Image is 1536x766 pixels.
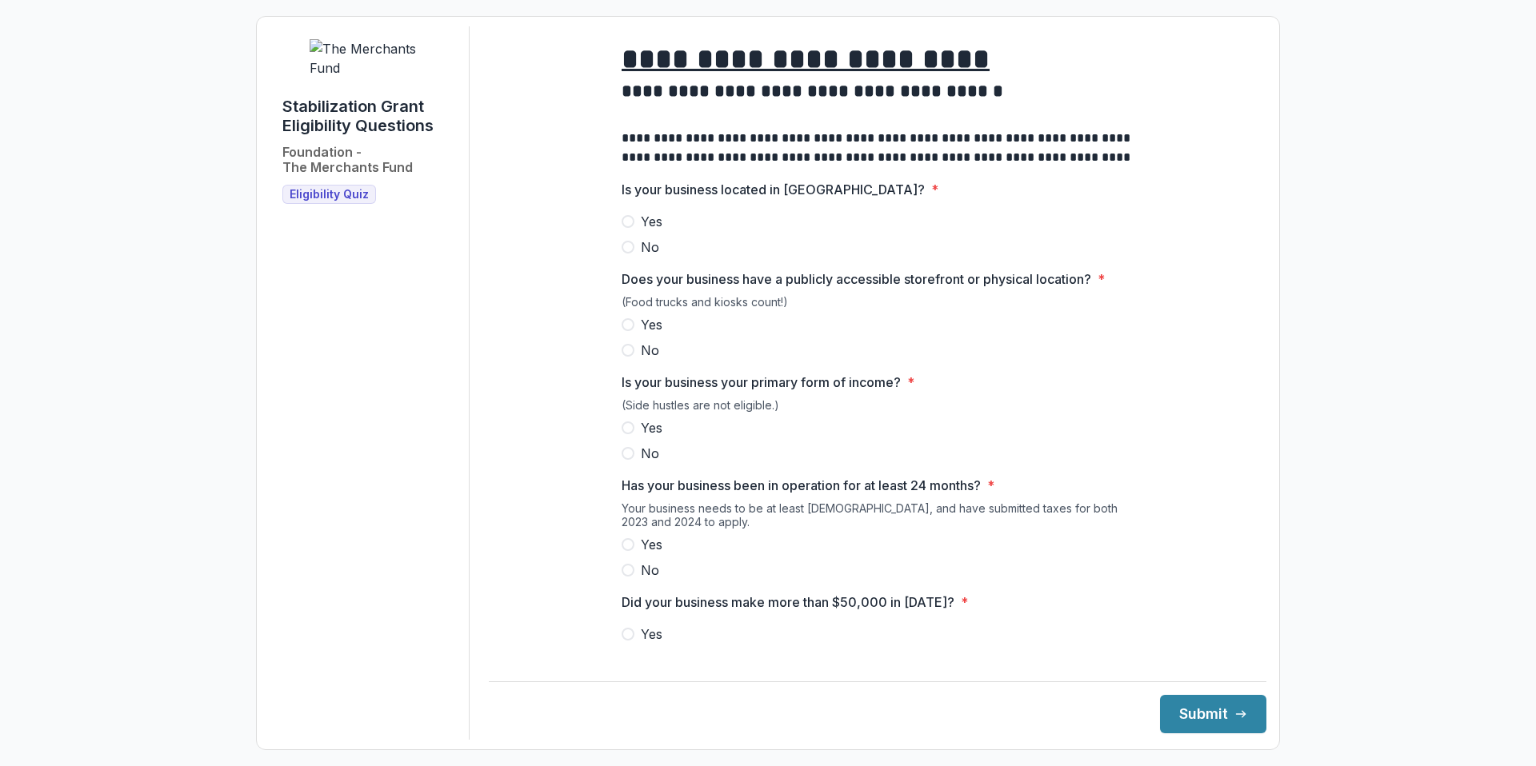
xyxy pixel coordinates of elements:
p: Did your business make more than $50,000 in [DATE]? [622,592,954,612]
div: (Food trucks and kiosks count!) [622,295,1134,315]
h1: Stabilization Grant Eligibility Questions [282,97,456,135]
span: No [641,561,659,580]
p: Has your business been in operation for at least 24 months? [622,476,981,495]
span: No [641,444,659,463]
img: The Merchants Fund [310,39,430,78]
h2: Foundation - The Merchants Fund [282,145,413,175]
p: Is your business located in [GEOGRAPHIC_DATA]? [622,180,925,199]
button: Submit [1160,695,1266,733]
span: Yes [641,535,662,554]
span: No [641,237,659,257]
span: Yes [641,315,662,334]
div: Your business needs to be at least [DEMOGRAPHIC_DATA], and have submitted taxes for both 2023 and... [622,501,1134,535]
span: Yes [641,418,662,437]
div: (Side hustles are not eligible.) [622,398,1134,418]
span: Yes [641,624,662,644]
span: No [641,341,659,360]
span: Yes [641,212,662,231]
p: Does your business have a publicly accessible storefront or physical location? [622,269,1091,289]
span: Eligibility Quiz [290,188,369,201]
p: Is your business your primary form of income? [622,373,901,392]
